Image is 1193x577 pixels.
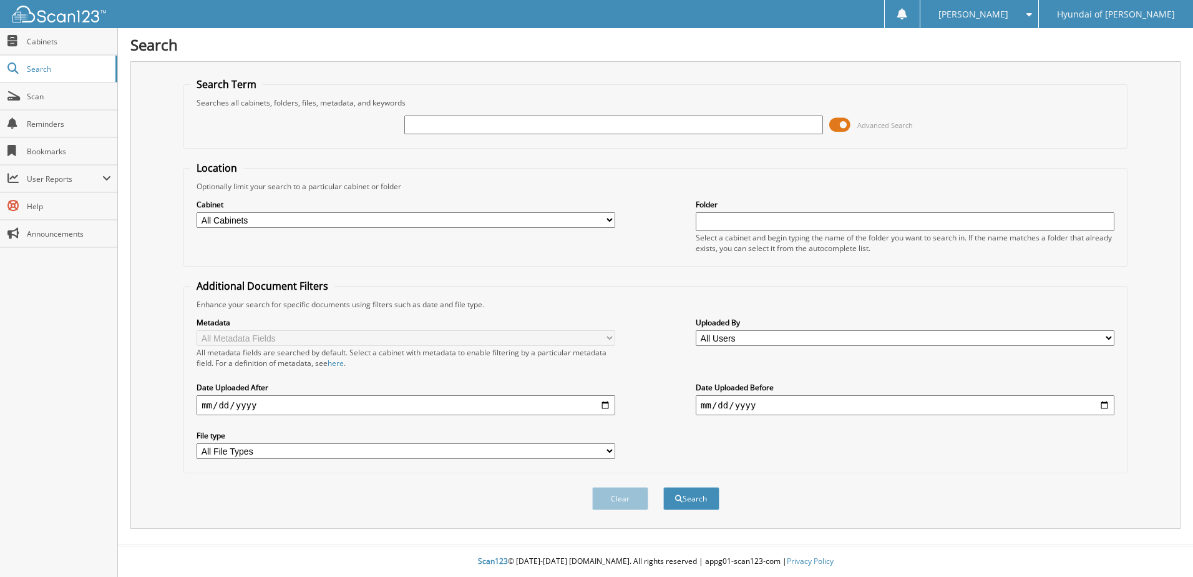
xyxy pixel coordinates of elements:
span: Cabinets [27,36,111,47]
span: Help [27,201,111,212]
input: end [696,395,1114,415]
span: Announcements [27,229,111,239]
label: Date Uploaded Before [696,382,1114,393]
input: start [197,395,615,415]
label: Folder [696,199,1114,210]
span: Reminders [27,119,111,129]
a: Privacy Policy [787,556,834,566]
label: Uploaded By [696,317,1114,328]
a: here [328,358,344,368]
legend: Search Term [190,77,263,91]
label: Cabinet [197,199,615,210]
legend: Additional Document Filters [190,279,334,293]
img: scan123-logo-white.svg [12,6,106,22]
button: Clear [592,487,648,510]
span: [PERSON_NAME] [938,11,1008,18]
span: Scan [27,91,111,102]
h1: Search [130,34,1181,55]
div: Enhance your search for specific documents using filters such as date and file type. [190,299,1121,310]
div: All metadata fields are searched by default. Select a cabinet with metadata to enable filtering b... [197,347,615,368]
label: Date Uploaded After [197,382,615,393]
div: Select a cabinet and begin typing the name of the folder you want to search in. If the name match... [696,232,1114,254]
span: Hyundai of [PERSON_NAME] [1057,11,1175,18]
span: Search [27,64,109,74]
div: © [DATE]-[DATE] [DOMAIN_NAME]. All rights reserved | appg01-scan123-com | [118,546,1193,577]
span: Bookmarks [27,146,111,157]
div: Searches all cabinets, folders, files, metadata, and keywords [190,97,1121,108]
button: Search [663,487,719,510]
legend: Location [190,161,243,175]
span: User Reports [27,174,102,184]
label: File type [197,430,615,441]
span: Scan123 [478,556,508,566]
div: Optionally limit your search to a particular cabinet or folder [190,181,1121,192]
span: Advanced Search [857,121,913,130]
label: Metadata [197,317,615,328]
